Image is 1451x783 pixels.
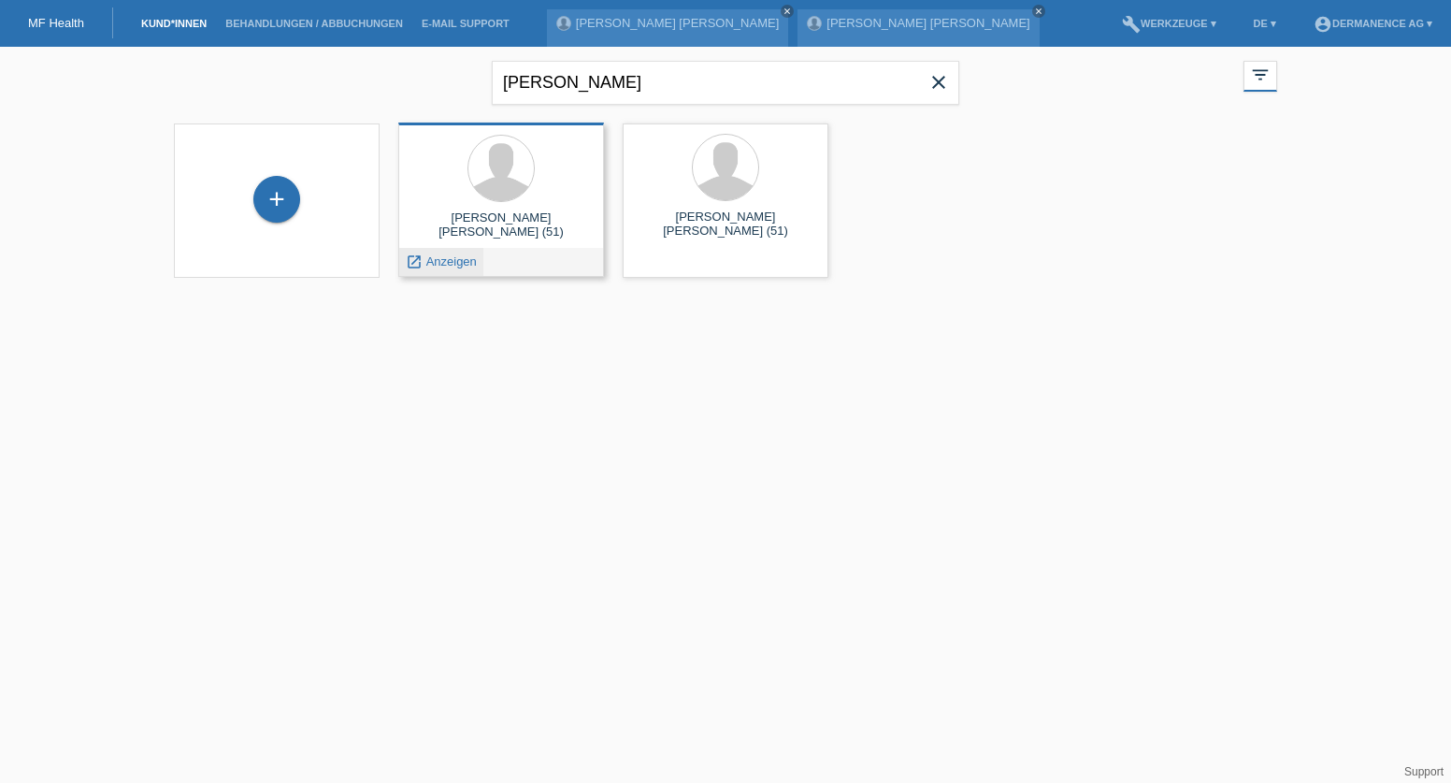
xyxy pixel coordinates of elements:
i: close [927,71,950,94]
a: buildWerkzeuge ▾ [1113,18,1226,29]
i: close [1034,7,1043,16]
div: Kund*in hinzufügen [254,183,299,215]
span: Anzeigen [426,254,477,268]
a: Support [1404,765,1444,778]
div: [PERSON_NAME] [PERSON_NAME] (51) [413,210,589,240]
i: launch [406,254,423,270]
div: [PERSON_NAME] [PERSON_NAME] (51) [638,210,813,239]
a: close [781,5,794,18]
a: Behandlungen / Abbuchungen [216,18,412,29]
a: account_circleDermanence AG ▾ [1304,18,1442,29]
i: close [783,7,792,16]
a: MF Health [28,16,84,30]
i: filter_list [1250,65,1271,85]
i: build [1122,15,1141,34]
input: Suche... [492,61,959,105]
a: E-Mail Support [412,18,519,29]
a: DE ▾ [1244,18,1286,29]
a: Kund*innen [132,18,216,29]
a: [PERSON_NAME] [PERSON_NAME] [826,16,1029,30]
a: [PERSON_NAME] [PERSON_NAME] [576,16,779,30]
i: account_circle [1314,15,1332,34]
a: close [1032,5,1045,18]
a: launch Anzeigen [406,254,477,268]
